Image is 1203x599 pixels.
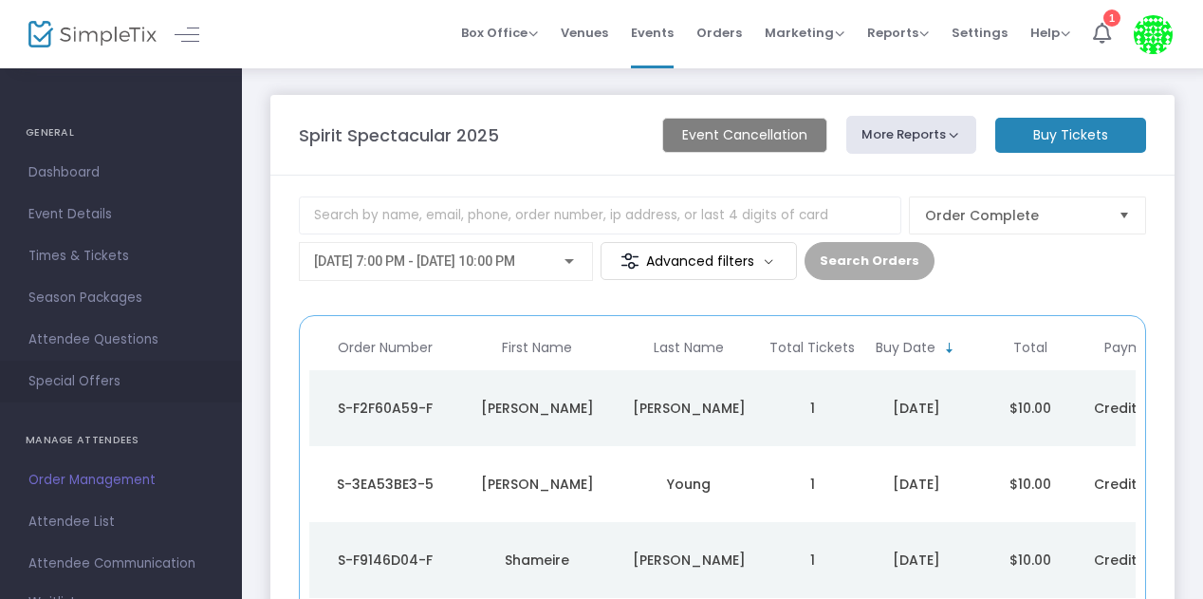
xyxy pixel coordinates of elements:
td: 1 [765,370,860,446]
th: Total Tickets [765,326,860,370]
span: Attendee List [28,510,213,534]
span: Attendee Questions [28,328,213,352]
span: Special Offers [28,369,213,394]
h4: GENERAL [26,114,216,152]
span: Total [1013,340,1047,356]
span: Box Office [461,24,538,42]
m-button: Event Cancellation [662,118,827,153]
div: 1 [1103,9,1120,27]
button: Select [1111,197,1138,234]
span: First Name [502,340,572,356]
span: Credit Card [1094,399,1175,418]
span: Sortable [942,341,957,356]
div: Young [618,475,760,494]
div: 9/20/2025 [864,475,969,494]
span: Order Complete [925,206,1103,225]
div: 9/20/2025 [864,551,969,570]
div: S-3EA53BE3-5 [314,475,456,494]
m-panel-title: Spirit Spectacular 2025 [299,122,499,148]
div: Shameire [466,551,608,570]
span: Season Packages [28,286,213,310]
span: Orders [696,9,742,57]
span: [DATE] 7:00 PM - [DATE] 10:00 PM [314,253,515,269]
td: $10.00 [973,522,1087,598]
span: Credit Card [1094,551,1175,570]
span: Payment [1104,340,1165,356]
div: Ashley [618,551,760,570]
div: 9/20/2025 [864,399,969,418]
span: Dashboard [28,160,213,185]
span: Reports [867,24,929,42]
span: Settings [952,9,1008,57]
td: 1 [765,522,860,598]
span: Marketing [765,24,844,42]
h4: MANAGE ATTENDEES [26,421,216,459]
span: Order Management [28,468,213,493]
span: Buy Date [876,340,935,356]
m-button: Advanced filters [601,242,797,280]
span: Times & Tickets [28,244,213,269]
div: Martinez [618,399,760,418]
button: More Reports [846,116,977,154]
span: Events [631,9,674,57]
div: David [466,399,608,418]
span: Credit Card [1094,475,1175,494]
span: Event Details [28,202,213,227]
span: Venues [561,9,608,57]
span: Last Name [654,340,724,356]
div: S-F2F60A59-F [314,399,456,418]
img: filter [620,252,639,271]
td: 1 [765,446,860,522]
div: Nathan [466,475,608,494]
span: Help [1030,24,1070,42]
td: $10.00 [973,370,1087,446]
div: S-F9146D04-F [314,551,456,570]
td: $10.00 [973,446,1087,522]
m-button: Buy Tickets [995,118,1146,153]
span: Attendee Communication [28,552,213,576]
span: Order Number [338,340,433,356]
input: Search by name, email, phone, order number, ip address, or last 4 digits of card [299,197,901,234]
